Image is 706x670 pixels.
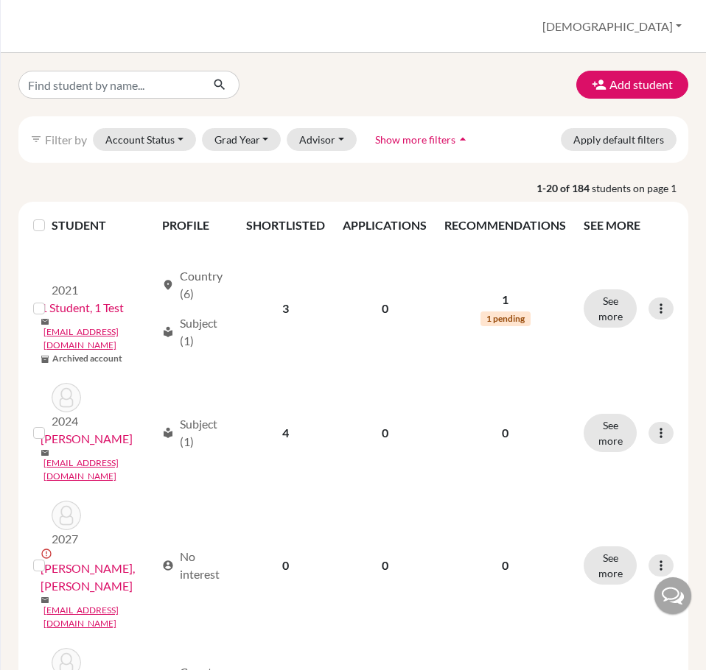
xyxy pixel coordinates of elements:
[41,596,49,604] span: mail
[41,560,155,595] a: [PERSON_NAME], [PERSON_NAME]
[537,180,592,196] strong: 1-20 of 184
[334,374,436,492] td: 0
[584,546,637,585] button: See more
[41,299,124,317] a: 1 Student, 1 Test
[592,180,688,196] span: students on page 1
[444,291,566,308] p: 1
[43,325,155,352] a: [EMAIL_ADDRESS][DOMAIN_NAME]
[334,492,436,639] td: 0
[52,412,81,430] p: 2024
[576,71,688,99] button: Add student
[153,208,237,243] th: PROFILE
[52,383,81,412] img: Abdallah, Ana
[41,430,133,448] a: [PERSON_NAME]
[162,415,228,451] div: Subject (1)
[584,414,637,452] button: See more
[375,133,455,146] span: Show more filters
[287,128,357,151] button: Advisor
[444,557,566,574] p: 0
[162,427,174,439] span: local_library
[334,243,436,374] td: 0
[237,208,334,243] th: SHORTLISTED
[536,13,688,40] button: [DEMOGRAPHIC_DATA]
[162,267,228,303] div: Country (6)
[41,448,49,457] span: mail
[52,501,81,530] img: Abou Hamya, Habib
[162,548,228,583] div: No interest
[334,208,436,243] th: APPLICATIONS
[202,128,282,151] button: Grad Year
[237,243,334,374] td: 3
[30,133,42,145] i: filter_list
[436,208,575,243] th: RECOMMENDATIONS
[43,456,155,483] a: [EMAIL_ADDRESS][DOMAIN_NAME]
[93,128,196,151] button: Account Status
[52,208,153,243] th: STUDENT
[45,133,87,147] span: Filter by
[52,352,122,365] b: Archived account
[162,326,174,338] span: local_library
[41,548,55,560] span: error_outline
[162,279,174,291] span: location_on
[43,604,155,630] a: [EMAIL_ADDRESS][DOMAIN_NAME]
[584,289,637,328] button: See more
[561,128,677,151] button: Apply default filters
[41,355,49,364] span: inventory_2
[480,311,531,326] span: 1 pending
[575,208,682,243] th: SEE MORE
[444,424,566,442] p: 0
[237,374,334,492] td: 4
[52,252,81,281] img: 1 Student, 1 Test
[32,10,72,24] span: Ayuda
[52,281,81,299] p: 2021
[52,530,81,548] p: 2027
[455,132,470,147] i: arrow_drop_up
[237,492,334,639] td: 0
[18,71,201,99] input: Find student by name...
[162,560,174,571] span: account_circle
[363,128,483,151] button: Show more filtersarrow_drop_up
[162,314,228,350] div: Subject (1)
[41,317,49,326] span: mail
